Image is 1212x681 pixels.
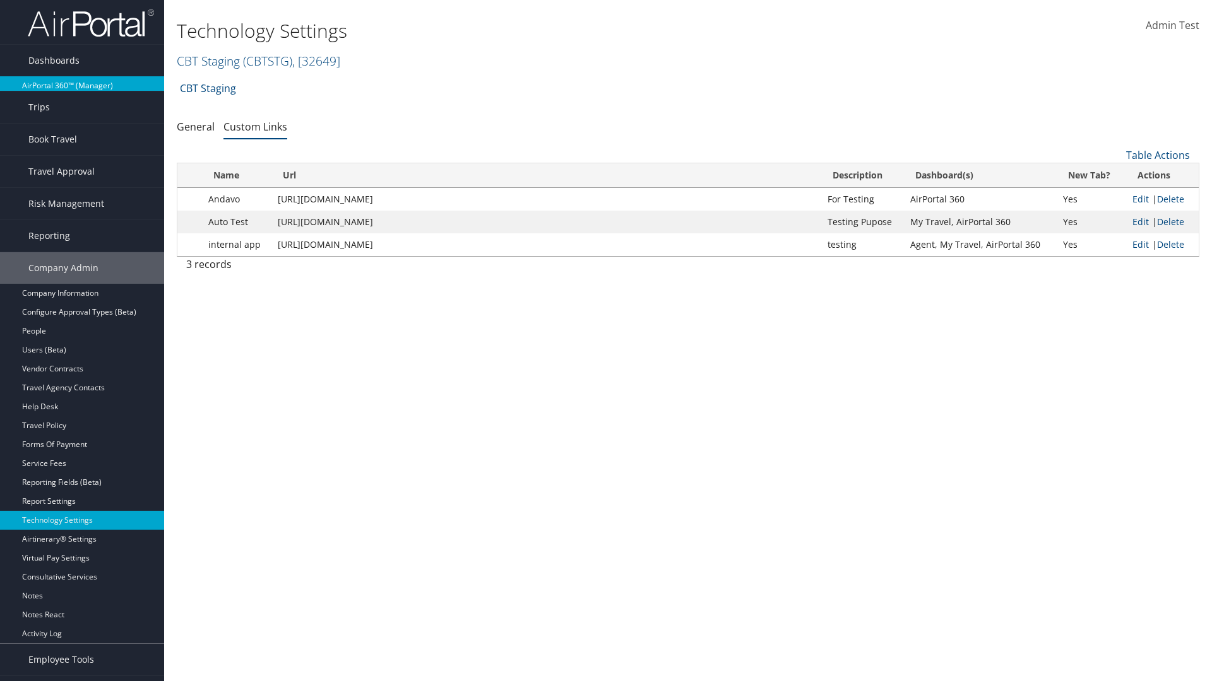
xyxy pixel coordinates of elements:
td: | [1126,188,1199,211]
span: Reporting [28,220,70,252]
a: Delete [1157,238,1184,250]
td: Auto Test [202,211,271,233]
a: Edit [1132,238,1149,250]
td: | [1126,233,1199,256]
span: Company Admin [28,252,98,284]
span: Trips [28,91,50,123]
td: internal app [202,233,271,256]
td: [URL][DOMAIN_NAME] [271,211,821,233]
a: Admin Test [1146,6,1199,45]
td: | [1126,211,1199,233]
span: , [ 32649 ] [292,52,340,69]
td: Agent, My Travel, AirPortal 360 [904,233,1057,256]
td: Yes [1057,188,1126,211]
td: [URL][DOMAIN_NAME] [271,188,821,211]
a: CBT Staging [177,52,340,69]
span: Risk Management [28,188,104,219]
span: ( CBTSTG ) [243,52,292,69]
div: 3 records [186,257,423,278]
a: General [177,120,215,134]
a: CBT Staging [180,76,236,101]
a: Delete [1157,193,1184,205]
td: For Testing [821,188,904,211]
td: AirPortal 360 [904,188,1057,211]
th: Actions [1126,163,1199,188]
h1: Technology Settings [177,18,858,44]
a: Edit [1132,193,1149,205]
th: Description [821,163,904,188]
td: Andavo [202,188,271,211]
span: Book Travel [28,124,77,155]
span: Dashboards [28,45,80,76]
td: [URL][DOMAIN_NAME] [271,233,821,256]
th: New Tab? [1057,163,1126,188]
th: : activate to sort column descending [177,163,202,188]
span: Employee Tools [28,644,94,675]
a: Custom Links [223,120,287,134]
a: Edit [1132,216,1149,228]
th: Name [202,163,271,188]
th: Url [271,163,821,188]
img: airportal-logo.png [28,8,154,38]
td: testing [821,233,904,256]
th: Dashboard(s) [904,163,1057,188]
span: Admin Test [1146,18,1199,32]
td: Yes [1057,233,1126,256]
td: My Travel, AirPortal 360 [904,211,1057,233]
td: Testing Pupose [821,211,904,233]
span: Travel Approval [28,156,95,187]
a: Table Actions [1126,148,1190,162]
a: Delete [1157,216,1184,228]
td: Yes [1057,211,1126,233]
